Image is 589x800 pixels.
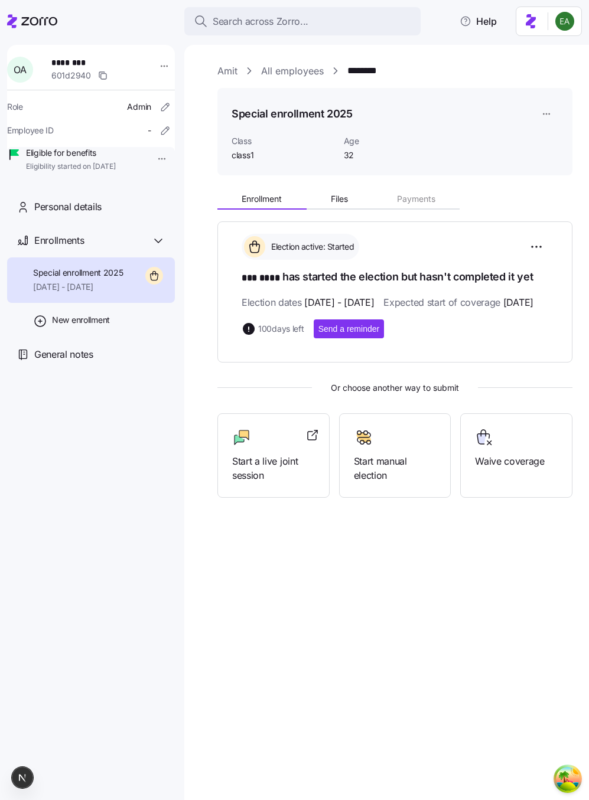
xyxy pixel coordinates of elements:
span: Waive coverage [475,454,558,469]
button: Search across Zorro... [184,7,421,35]
a: All employees [261,64,324,79]
span: General notes [34,347,93,362]
span: Election active: Started [268,241,354,253]
span: Admin [127,101,151,113]
a: Amit [217,64,237,79]
span: Start manual election [354,454,437,484]
span: Eligibility started on [DATE] [26,162,116,172]
span: New enrollment [52,314,110,326]
span: Files [331,195,348,203]
span: - [148,125,151,136]
button: Send a reminder [314,319,385,338]
button: Help [450,9,506,33]
span: Age [344,135,418,147]
span: Search across Zorro... [213,14,308,29]
span: Enrollments [34,233,84,248]
h1: Special enrollment 2025 [232,106,353,121]
span: Payments [397,195,435,203]
span: Enrollment [242,195,282,203]
span: Election dates [242,295,374,310]
span: Employee ID [7,125,54,136]
span: Personal details [34,200,102,214]
span: [DATE] - [DATE] [304,295,374,310]
span: Role [7,101,23,113]
span: [DATE] - [DATE] [33,281,123,293]
span: [DATE] [503,295,533,310]
span: O A [14,65,26,74]
span: Expected start of coverage [383,295,533,310]
span: 32 [344,149,418,161]
span: Special enrollment 2025 [33,267,123,279]
span: 601d2940 [51,70,91,81]
span: Send a reminder [318,323,380,335]
span: class1 [232,149,334,161]
span: Eligible for benefits [26,147,116,159]
span: Class [232,135,334,147]
span: Start a live joint session [232,454,315,484]
button: Open Tanstack query devtools [556,767,580,791]
h1: has started the election but hasn't completed it yet [242,269,548,286]
img: 825f81ac18705407de6586dd0afd9873 [555,12,574,31]
span: Help [460,14,497,28]
span: Or choose another way to submit [217,381,572,394]
span: 100 days left [258,323,304,335]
